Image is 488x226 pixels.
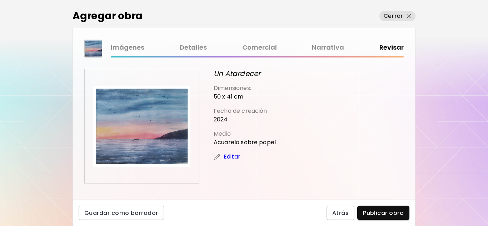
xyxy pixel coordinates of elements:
[214,92,404,101] p: 50 x 41 cm
[84,198,160,207] h5: Selección de etiquetas
[163,199,170,206] img: edit
[163,198,184,207] a: Editar
[242,42,277,53] a: Comercial
[214,84,404,92] p: Dimensiones:
[84,209,158,217] span: Guardar como borrador
[85,40,102,57] img: thumbnail
[214,152,235,161] a: Editar
[180,42,207,53] a: Detalles
[214,153,221,160] img: edit
[332,209,349,217] span: Atrás
[214,115,404,124] p: 2024
[224,152,240,161] p: Editar
[79,206,164,220] button: Guardar como borrador
[357,206,409,220] button: Publicar obra
[111,42,144,53] a: Imágenes
[327,206,354,220] button: Atrás
[312,42,344,53] a: Narrativa
[214,107,404,115] p: Fecha de creación
[214,69,260,79] i: Un Atardecer
[173,198,190,207] p: Editar
[214,138,404,147] p: Acuarela sobre papel
[214,130,404,138] p: Medio
[363,209,404,217] span: Publicar obra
